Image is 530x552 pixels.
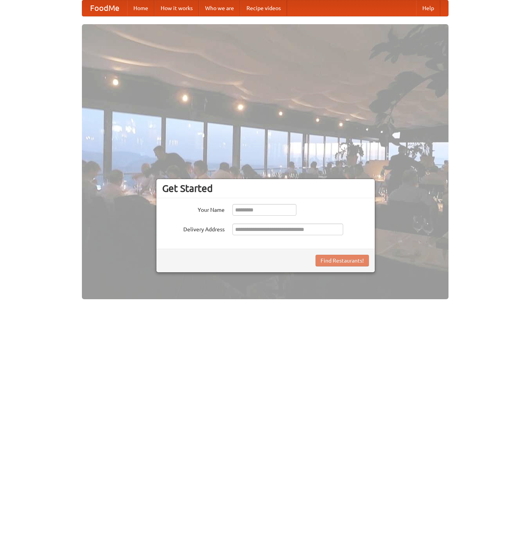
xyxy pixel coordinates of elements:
[416,0,440,16] a: Help
[82,0,127,16] a: FoodMe
[154,0,199,16] a: How it works
[162,224,225,233] label: Delivery Address
[162,183,369,194] h3: Get Started
[240,0,287,16] a: Recipe videos
[316,255,369,266] button: Find Restaurants!
[162,204,225,214] label: Your Name
[199,0,240,16] a: Who we are
[127,0,154,16] a: Home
